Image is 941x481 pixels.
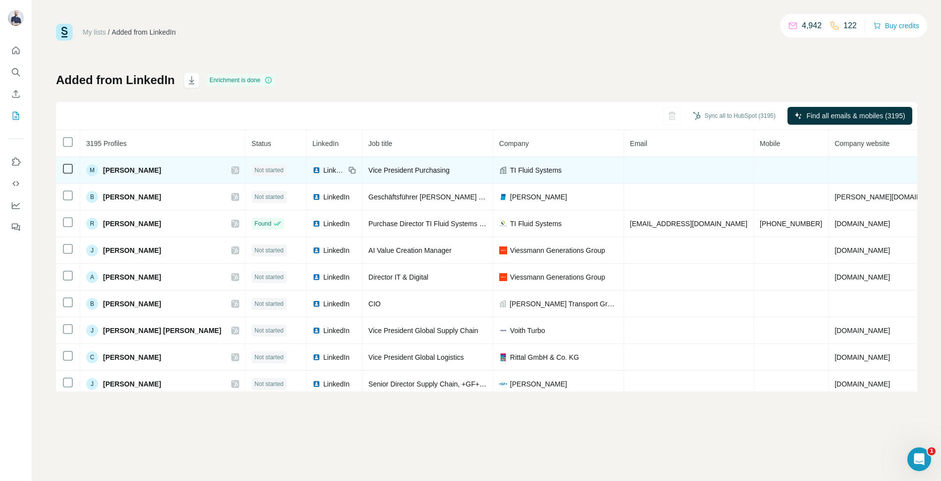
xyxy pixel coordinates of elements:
[510,272,605,282] span: Viessmann Generations Group
[103,352,161,362] span: [PERSON_NAME]
[499,140,529,147] span: Company
[510,352,579,362] span: Rittal GmbH & Co. KG
[323,219,350,229] span: LinkedIn
[8,196,24,214] button: Dashboard
[8,175,24,192] button: Use Surfe API
[630,220,747,228] span: [EMAIL_ADDRESS][DOMAIN_NAME]
[8,10,24,26] img: Avatar
[255,166,284,175] span: Not started
[255,273,284,282] span: Not started
[103,326,221,336] span: [PERSON_NAME] [PERSON_NAME]
[255,299,284,308] span: Not started
[86,378,98,390] div: J
[313,166,320,174] img: LinkedIn logo
[8,218,24,236] button: Feedback
[313,300,320,308] img: LinkedIn logo
[103,192,161,202] span: [PERSON_NAME]
[835,380,890,388] span: [DOMAIN_NAME]
[686,108,783,123] button: Sync all to HubSpot (3195)
[8,153,24,171] button: Use Surfe on LinkedIn
[323,299,350,309] span: LinkedIn
[255,353,284,362] span: Not started
[108,27,110,37] li: /
[368,246,452,254] span: AI Value Creation Manager
[313,273,320,281] img: LinkedIn logo
[255,192,284,201] span: Not started
[323,165,345,175] span: LinkedIn
[8,107,24,125] button: My lists
[323,352,350,362] span: LinkedIn
[510,326,545,336] span: Voith Turbo
[255,246,284,255] span: Not started
[313,353,320,361] img: LinkedIn logo
[86,244,98,256] div: J
[8,63,24,81] button: Search
[8,42,24,59] button: Quick start
[499,327,507,335] img: company-logo
[835,220,890,228] span: [DOMAIN_NAME]
[86,271,98,283] div: A
[510,379,567,389] span: [PERSON_NAME]
[499,220,507,228] img: company-logo
[86,191,98,203] div: B
[835,246,890,254] span: [DOMAIN_NAME]
[368,193,501,201] span: Geschäftsführer [PERSON_NAME] Europe
[323,245,350,255] span: LinkedIn
[56,72,175,88] h1: Added from LinkedIn
[499,246,507,254] img: company-logo
[323,379,350,389] span: LinkedIn
[630,140,647,147] span: Email
[83,28,106,36] a: My lists
[907,447,931,471] iframe: Intercom live chat
[510,245,605,255] span: Viessmann Generations Group
[323,272,350,282] span: LinkedIn
[86,218,98,230] div: R
[368,220,499,228] span: Purchase Director TI Fluid Systems EMEA
[313,246,320,254] img: LinkedIn logo
[103,245,161,255] span: [PERSON_NAME]
[368,327,478,335] span: Vice President Global Supply Chain
[368,140,392,147] span: Job title
[835,353,890,361] span: [DOMAIN_NAME]
[928,447,936,455] span: 1
[103,219,161,229] span: [PERSON_NAME]
[313,220,320,228] img: LinkedIn logo
[787,107,912,125] button: Find all emails & mobiles (3195)
[56,24,73,41] img: Surfe Logo
[255,326,284,335] span: Not started
[368,166,450,174] span: Vice President Purchasing
[499,380,507,388] img: company-logo
[86,140,127,147] span: 3195 Profiles
[510,299,618,309] span: [PERSON_NAME] Transport Gruppe
[873,19,919,33] button: Buy credits
[86,325,98,337] div: J
[760,220,822,228] span: [PHONE_NUMBER]
[368,380,609,388] span: Senior Director Supply Chain, +GF+ Building Flow Solutions (formerly Uponor)
[103,379,161,389] span: [PERSON_NAME]
[112,27,176,37] div: Added from LinkedIn
[313,380,320,388] img: LinkedIn logo
[368,353,464,361] span: Vice President Global Logistics
[313,140,339,147] span: LinkedIn
[835,273,890,281] span: [DOMAIN_NAME]
[103,165,161,175] span: [PERSON_NAME]
[103,272,161,282] span: [PERSON_NAME]
[510,219,562,229] span: TI Fluid Systems
[499,353,507,361] img: company-logo
[835,327,890,335] span: [DOMAIN_NAME]
[368,300,381,308] span: CIO
[252,140,271,147] span: Status
[255,380,284,388] span: Not started
[323,192,350,202] span: LinkedIn
[86,298,98,310] div: B
[806,111,905,121] span: Find all emails & mobiles (3195)
[207,74,275,86] div: Enrichment is done
[103,299,161,309] span: [PERSON_NAME]
[510,165,562,175] span: TI Fluid Systems
[8,85,24,103] button: Enrich CSV
[843,20,857,32] p: 122
[835,140,889,147] span: Company website
[86,164,98,176] div: M
[510,192,567,202] span: [PERSON_NAME]
[499,273,507,281] img: company-logo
